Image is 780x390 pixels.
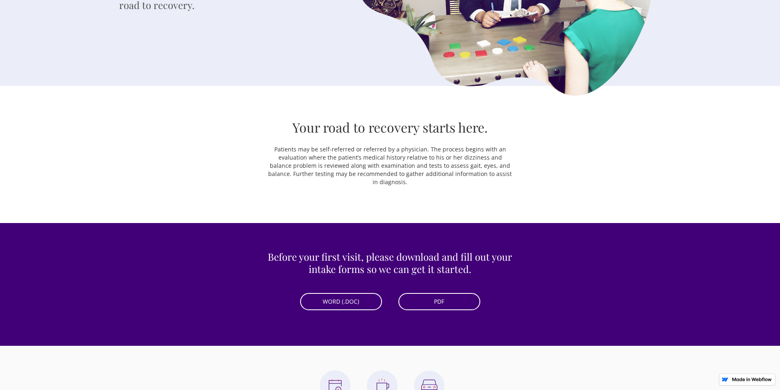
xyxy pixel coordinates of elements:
h2: Your road to recovery starts here. [292,119,488,136]
a: WORD (.DOC) [300,293,382,310]
a: PDF [398,293,480,310]
img: Made in Webflow [732,377,772,381]
p: Patients may be self-referred or referred by a physician. The process begins with an evaluation w... [267,145,513,186]
h3: Before your first visit, please download and fill out your intake forms so we can get it started. [267,250,513,275]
